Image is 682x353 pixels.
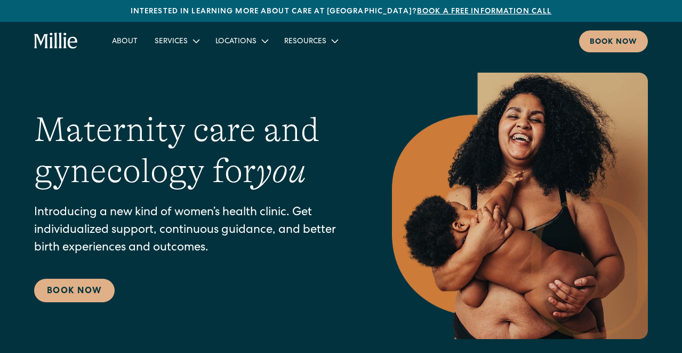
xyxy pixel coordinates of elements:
[146,32,207,50] div: Services
[417,8,551,15] a: Book a free information call
[155,36,188,48] div: Services
[103,32,146,50] a: About
[34,279,115,302] a: Book Now
[34,205,349,257] p: Introducing a new kind of women’s health clinic. Get individualized support, continuous guidance,...
[579,30,648,52] a: Book now
[34,109,349,192] h1: Maternity care and gynecology for
[207,32,276,50] div: Locations
[256,152,306,190] em: you
[276,32,346,50] div: Resources
[392,73,648,339] img: Smiling mother with her baby in arms, celebrating body positivity and the nurturing bond of postp...
[34,33,78,50] a: home
[284,36,326,48] div: Resources
[590,37,637,48] div: Book now
[215,36,256,48] div: Locations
